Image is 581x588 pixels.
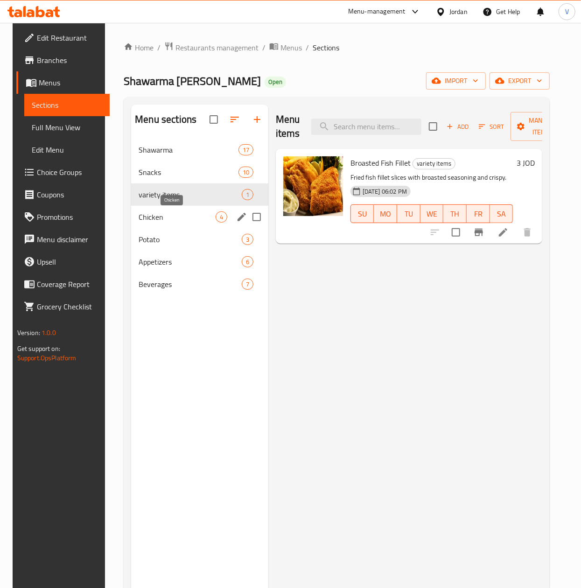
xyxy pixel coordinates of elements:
span: Broasted Fish Fillet [350,156,411,170]
button: MO [374,204,397,223]
a: Menus [269,42,302,54]
span: Shawarma [139,144,238,155]
span: FR [470,207,486,221]
div: Snacks10 [131,161,268,183]
span: export [497,75,542,87]
div: Menu-management [348,6,406,17]
button: SA [490,204,513,223]
span: Edit Restaurant [37,32,102,43]
span: TU [401,207,417,221]
button: Add section [246,108,268,131]
div: Appetizers6 [131,251,268,273]
span: 6 [242,258,253,266]
span: 3 [242,235,253,244]
span: variety items [413,158,455,169]
span: Sections [32,99,102,111]
a: Grocery Checklist [16,295,110,318]
a: Restaurants management [164,42,259,54]
span: SU [355,207,371,221]
button: Manage items [511,112,573,141]
span: Coverage Report [37,279,102,290]
span: Manage items [518,115,566,138]
img: Broasted Fish Fillet [283,156,343,216]
a: Upsell [16,251,110,273]
span: Choice Groups [37,167,102,178]
span: import [434,75,478,87]
a: Promotions [16,206,110,228]
div: Open [265,77,286,88]
span: Beverages [139,279,242,290]
li: / [262,42,266,53]
span: Sort [479,121,504,132]
span: WE [424,207,440,221]
h2: Menu sections [135,112,196,126]
span: Open [265,78,286,86]
a: Edit Restaurant [16,27,110,49]
div: items [216,211,227,223]
a: Sections [24,94,110,116]
span: Potato [139,234,242,245]
a: Edit menu item [497,227,509,238]
button: delete [516,221,539,244]
button: Branch-specific-item [468,221,490,244]
span: Menu disclaimer [37,234,102,245]
button: Add [443,119,473,134]
a: Coupons [16,183,110,206]
span: Select all sections [204,110,224,129]
span: Branches [37,55,102,66]
div: items [238,144,253,155]
button: FR [467,204,490,223]
div: items [242,189,253,200]
button: import [426,72,486,90]
a: Branches [16,49,110,71]
div: variety items1 [131,183,268,206]
a: Edit Menu [24,139,110,161]
span: Coupons [37,189,102,200]
span: 4 [216,213,227,222]
span: Shawarma [PERSON_NAME] [124,70,261,91]
a: Menu disclaimer [16,228,110,251]
span: Sections [313,42,339,53]
p: Fried fish fillet slices with broasted seasoning and crispy. [350,172,513,183]
nav: breadcrumb [124,42,550,54]
span: 1 [242,190,253,199]
div: Potato3 [131,228,268,251]
div: items [242,279,253,290]
div: items [238,167,253,178]
li: / [157,42,161,53]
input: search [311,119,421,135]
span: Snacks [139,167,238,178]
div: variety items [139,189,242,200]
div: Beverages7 [131,273,268,295]
span: [DATE] 06:02 PM [359,187,411,196]
span: Sort sections [224,108,246,131]
a: Support.OpsPlatform [17,352,77,364]
h2: Menu items [276,112,300,140]
span: Full Menu View [32,122,102,133]
span: 10 [239,168,253,177]
button: export [490,72,550,90]
span: Menus [280,42,302,53]
span: MO [378,207,393,221]
a: Coverage Report [16,273,110,295]
button: Sort [476,119,507,134]
div: variety items [413,158,455,169]
span: 1.0.0 [42,327,56,339]
span: Chicken [139,211,216,223]
span: Add [445,121,470,132]
span: Select section [423,117,443,136]
span: Sort items [473,119,511,134]
span: TH [447,207,463,221]
a: Choice Groups [16,161,110,183]
span: Grocery Checklist [37,301,102,312]
div: items [242,256,253,267]
div: Jordan [449,7,468,17]
span: Appetizers [139,256,242,267]
span: 7 [242,280,253,289]
a: Menus [16,71,110,94]
button: WE [420,204,444,223]
span: Upsell [37,256,102,267]
span: Menus [39,77,102,88]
